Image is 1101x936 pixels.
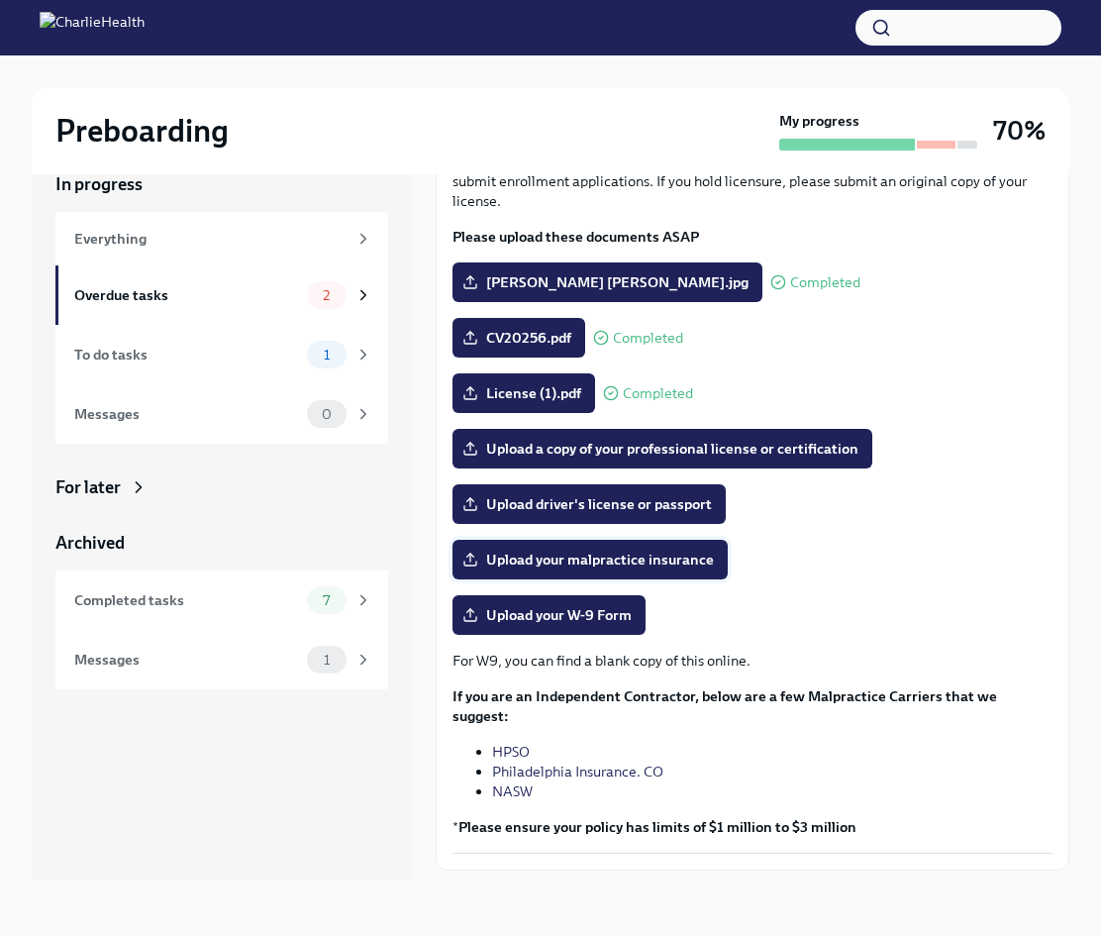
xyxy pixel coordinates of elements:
span: 2 [311,288,342,303]
label: Upload your malpractice insurance [452,540,728,579]
div: To do tasks [74,344,299,365]
div: Messages [74,649,299,671]
a: For later [55,475,388,499]
a: Messages1 [55,630,388,689]
a: Everything [55,212,388,265]
span: Upload driver's license or passport [466,494,712,514]
p: The following documents are needed to complete your contractor profile and, in some cases, to sub... [452,152,1052,211]
strong: Please ensure your policy has limits of $1 million to $3 million [458,818,856,836]
label: Upload driver's license or passport [452,484,726,524]
label: License (1).pdf [452,373,595,413]
a: Messages0 [55,384,388,444]
strong: Please upload these documents ASAP [452,228,699,246]
h3: 70% [993,113,1046,149]
a: Philadelphia Insurance. CO [492,763,663,780]
div: For later [55,475,121,499]
strong: If you are an Independent Contractor, below are a few Malpractice Carriers that we suggest: [452,687,997,725]
span: License (1).pdf [466,383,581,403]
a: In progress [55,172,388,196]
span: Completed [790,275,860,290]
div: Completed tasks [74,589,299,611]
a: Overdue tasks2 [55,265,388,325]
span: 0 [310,407,344,422]
label: [PERSON_NAME] [PERSON_NAME].jpg [452,262,762,302]
div: Overdue tasks [74,284,299,306]
h2: Preboarding [55,111,229,151]
p: For W9, you can find a blank copy of this online. [452,651,1052,671]
a: To do tasks1 [55,325,388,384]
span: Upload your W-9 Form [466,605,632,625]
div: Messages [74,403,299,425]
a: NASW [492,782,533,800]
label: Upload your W-9 Form [452,595,646,635]
span: CV20256.pdf [466,328,571,348]
label: Upload a copy of your professional license or certification [452,429,872,468]
a: Completed tasks7 [55,571,388,630]
div: Everything [74,228,347,250]
span: Completed [623,386,693,401]
span: 1 [312,653,342,668]
span: Upload your malpractice insurance [466,550,714,570]
a: HPSO [492,743,530,761]
span: 7 [311,593,342,608]
a: Archived [55,531,388,555]
span: Upload a copy of your professional license or certification [466,439,858,459]
span: 1 [312,348,342,363]
img: CharlieHealth [40,12,145,44]
span: [PERSON_NAME] [PERSON_NAME].jpg [466,272,749,292]
span: Completed [613,331,683,346]
label: CV20256.pdf [452,318,585,358]
strong: My progress [779,111,859,131]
